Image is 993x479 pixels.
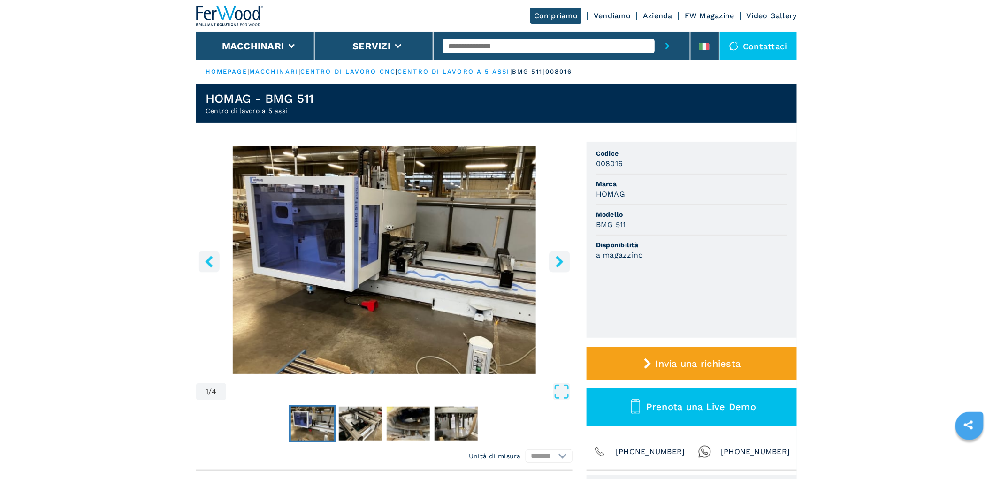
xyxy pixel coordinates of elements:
span: Marca [596,179,787,189]
a: macchinari [249,68,298,75]
button: Servizi [352,40,390,52]
iframe: Chat [953,437,986,472]
span: Invia una richiesta [656,358,741,369]
div: Go to Slide 1 [196,146,573,374]
img: Contattaci [729,41,739,51]
span: | [247,68,249,75]
h2: Centro di lavoro a 5 assi [206,106,314,115]
h3: 008016 [596,158,623,169]
span: Modello [596,210,787,219]
button: submit-button [655,32,680,60]
span: 4 [212,388,217,395]
button: Go to Slide 1 [289,405,336,442]
div: Contattaci [720,32,797,60]
span: [PHONE_NUMBER] [721,445,790,458]
img: Phone [593,445,606,458]
h3: HOMAG [596,189,625,199]
img: b0f1d8a96c603b78a557a99f2fe860c2 [435,407,478,441]
a: Video Gallery [747,11,797,20]
span: Codice [596,149,787,158]
h3: BMG 511 [596,219,626,230]
img: Centro di lavoro a 5 assi HOMAG BMG 511 [196,146,573,374]
a: Compriamo [530,8,581,24]
span: Disponibilità [596,240,787,250]
a: HOMEPAGE [206,68,247,75]
button: Macchinari [222,40,284,52]
button: Prenota una Live Demo [587,388,797,426]
span: Prenota una Live Demo [646,401,756,412]
p: 008016 [545,68,573,76]
button: Open Fullscreen [229,383,570,400]
img: b5b5861e288997cb32cf455967c50008 [339,407,382,441]
a: Vendiamo [594,11,631,20]
button: Go to Slide 3 [385,405,432,442]
h1: HOMAG - BMG 511 [206,91,314,106]
span: 1 [206,388,208,395]
a: centro di lavoro cnc [300,68,396,75]
button: Go to Slide 2 [337,405,384,442]
em: Unità di misura [469,451,521,461]
img: Ferwood [196,6,264,26]
a: centro di lavoro a 5 assi [397,68,510,75]
button: Invia una richiesta [587,347,797,380]
a: Azienda [643,11,672,20]
a: FW Magazine [685,11,734,20]
span: | [396,68,397,75]
span: | [510,68,512,75]
span: [PHONE_NUMBER] [616,445,685,458]
a: sharethis [957,413,980,437]
nav: Thumbnail Navigation [196,405,573,442]
h3: a magazzino [596,250,643,260]
button: right-button [549,251,570,272]
button: left-button [199,251,220,272]
img: 88bb5d6ef1931b456b088325db77d68d [387,407,430,441]
img: Whatsapp [698,445,711,458]
button: Go to Slide 4 [433,405,480,442]
p: bmg 511 | [512,68,545,76]
img: ca6fafe58f50c5c84c46df55e1bbca1a [291,407,334,441]
span: / [208,388,212,395]
span: | [298,68,300,75]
